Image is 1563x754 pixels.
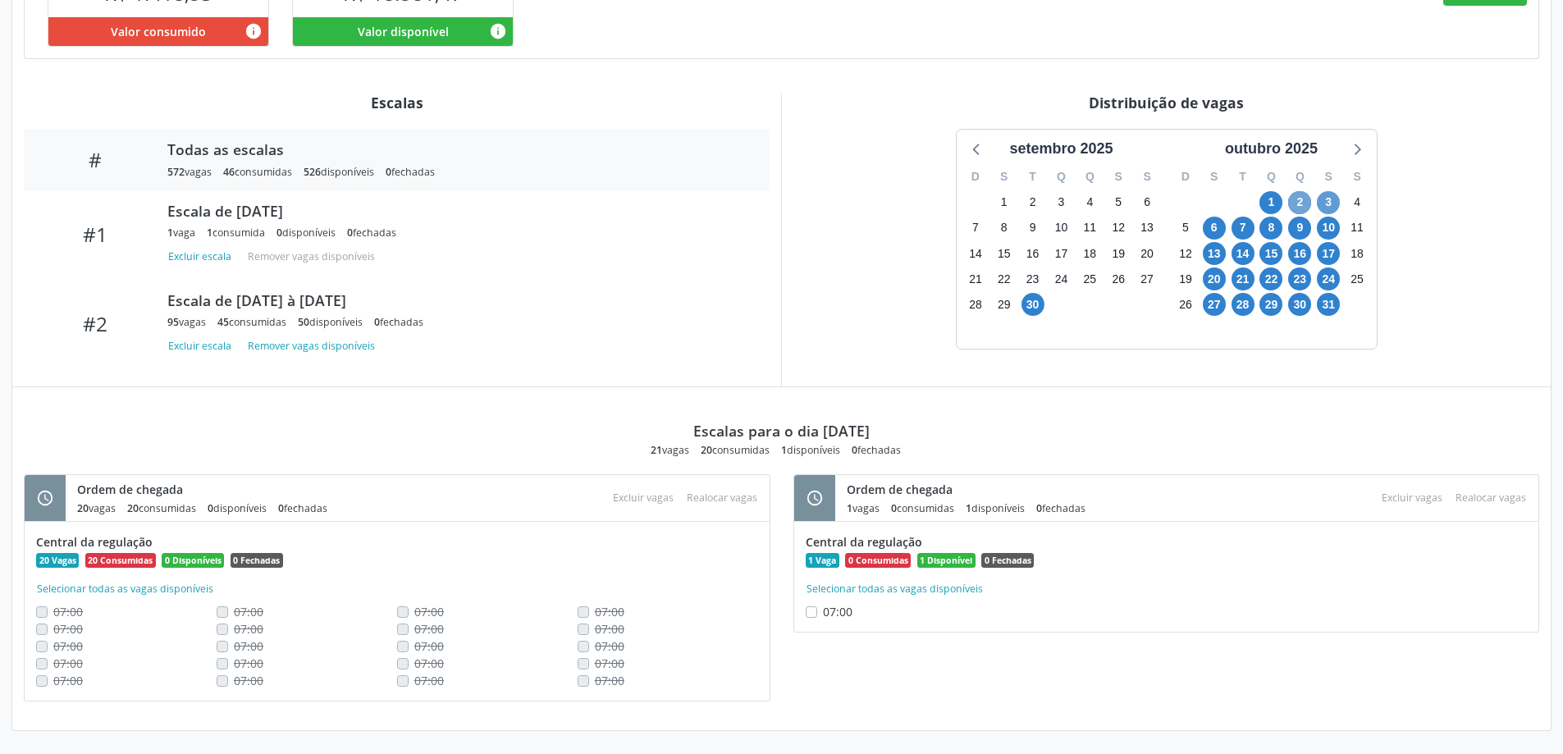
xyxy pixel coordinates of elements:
span: quinta-feira, 16 de outubro de 2025 [1288,242,1311,265]
span: 20 [127,501,139,515]
span: Não é possivel realocar uma vaga consumida [234,621,263,637]
div: D [962,164,990,190]
span: Não é possivel realocar uma vaga consumida [595,638,624,654]
span: quarta-feira, 29 de outubro de 2025 [1259,293,1282,316]
span: sábado, 20 de setembro de 2025 [1136,242,1159,265]
span: domingo, 5 de outubro de 2025 [1174,217,1197,240]
i: Valor consumido por agendamentos feitos para este serviço [245,22,263,40]
button: Excluir escala [167,245,238,267]
span: sexta-feira, 31 de outubro de 2025 [1317,293,1340,316]
span: Valor disponível [358,23,449,40]
i: Valor disponível para agendamentos feitos para este serviço [489,22,507,40]
div: Escolha as vagas para realocar [1449,487,1533,509]
div: consumidas [701,443,770,457]
span: terça-feira, 30 de setembro de 2025 [1021,293,1044,316]
span: sábado, 25 de outubro de 2025 [1346,267,1369,290]
span: segunda-feira, 1 de setembro de 2025 [993,191,1016,214]
span: segunda-feira, 22 de setembro de 2025 [993,267,1016,290]
div: S [1104,164,1133,190]
span: Não é possivel realocar uma vaga consumida [53,621,83,637]
div: disponíveis [781,443,840,457]
div: Escolha as vagas para realocar [680,487,764,509]
div: disponíveis [208,501,267,515]
div: Ordem de chegada [77,481,339,498]
span: 0 [386,165,391,179]
div: vagas [77,501,116,515]
div: Q [1076,164,1104,190]
span: domingo, 21 de setembro de 2025 [964,267,987,290]
div: Todas as escalas [167,140,747,158]
span: quarta-feira, 1 de outubro de 2025 [1259,191,1282,214]
span: Não é possivel realocar uma vaga consumida [414,656,444,671]
span: 0 [374,315,380,329]
span: quinta-feira, 18 de setembro de 2025 [1078,242,1101,265]
div: vaga [167,226,195,240]
span: quarta-feira, 8 de outubro de 2025 [1259,217,1282,240]
span: quarta-feira, 10 de setembro de 2025 [1049,217,1072,240]
span: quinta-feira, 25 de setembro de 2025 [1078,267,1101,290]
div: D [1172,164,1200,190]
div: fechadas [278,501,327,515]
span: 0 Fechadas [981,553,1034,568]
div: fechadas [386,165,435,179]
span: Não é possivel realocar uma vaga consumida [414,621,444,637]
div: vagas [651,443,689,457]
span: 0 [852,443,857,457]
div: consumidas [217,315,286,329]
div: fechadas [374,315,423,329]
div: consumidas [127,501,196,515]
div: Q [1257,164,1286,190]
span: 1 [847,501,852,515]
span: sábado, 27 de setembro de 2025 [1136,267,1159,290]
span: 0 [276,226,282,240]
span: Valor consumido [111,23,206,40]
span: segunda-feira, 6 de outubro de 2025 [1203,217,1226,240]
span: 526 [304,165,321,179]
span: sexta-feira, 3 de outubro de 2025 [1317,191,1340,214]
div: Q [1286,164,1314,190]
span: sexta-feira, 24 de outubro de 2025 [1317,267,1340,290]
div: disponíveis [966,501,1025,515]
div: Escala de [DATE] [167,202,747,220]
span: terça-feira, 23 de setembro de 2025 [1021,267,1044,290]
span: terça-feira, 2 de setembro de 2025 [1021,191,1044,214]
span: 0 Consumidas [845,553,911,568]
span: Não é possivel realocar uma vaga consumida [595,673,624,688]
span: 0 [1036,501,1042,515]
span: terça-feira, 9 de setembro de 2025 [1021,217,1044,240]
span: 0 [278,501,284,515]
div: disponíveis [276,226,336,240]
span: sexta-feira, 26 de setembro de 2025 [1107,267,1130,290]
span: 20 Vagas [36,553,79,568]
span: Não é possivel realocar uma vaga consumida [234,673,263,688]
span: sábado, 4 de outubro de 2025 [1346,191,1369,214]
div: vagas [167,165,212,179]
button: Remover vagas disponíveis [241,335,382,357]
span: Não é possivel realocar uma vaga consumida [234,638,263,654]
span: 1 [207,226,213,240]
div: fechadas [852,443,901,457]
span: terça-feira, 14 de outubro de 2025 [1232,242,1255,265]
span: segunda-feira, 15 de setembro de 2025 [993,242,1016,265]
button: Selecionar todas as vagas disponíveis [36,581,214,597]
span: 20 Consumidas [85,553,156,568]
span: Não é possivel realocar uma vaga consumida [53,673,83,688]
span: terça-feira, 7 de outubro de 2025 [1232,217,1255,240]
span: quarta-feira, 24 de setembro de 2025 [1049,267,1072,290]
span: Não é possivel realocar uma vaga consumida [595,621,624,637]
span: Não é possivel realocar uma vaga consumida [414,673,444,688]
div: #2 [35,312,156,336]
span: quinta-feira, 9 de outubro de 2025 [1288,217,1311,240]
span: 45 [217,315,229,329]
span: segunda-feira, 13 de outubro de 2025 [1203,242,1226,265]
div: Central da regulação [36,533,758,551]
span: 1 Vaga [806,553,839,568]
div: S [1343,164,1372,190]
div: consumidas [891,501,954,515]
span: 95 [167,315,179,329]
div: #1 [35,222,156,246]
span: domingo, 26 de outubro de 2025 [1174,293,1197,316]
div: Escalas [24,94,770,112]
span: Não é possivel realocar uma vaga consumida [53,656,83,671]
span: 1 [781,443,787,457]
